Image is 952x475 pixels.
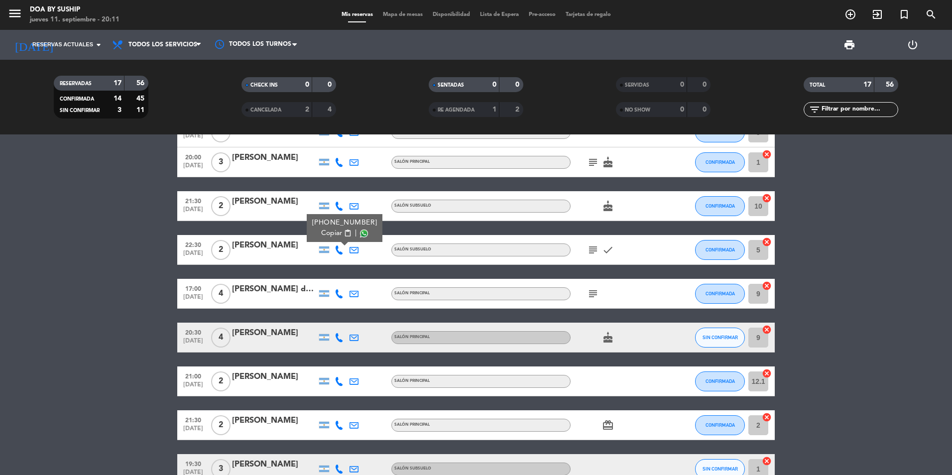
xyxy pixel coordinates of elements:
[602,244,614,256] i: check
[181,370,206,381] span: 21:00
[211,284,231,304] span: 4
[843,39,855,51] span: print
[211,328,231,348] span: 4
[321,228,352,238] button: Copiarcontent_paste
[695,328,745,348] button: SIN CONFIRMAR
[492,106,496,113] strong: 1
[706,422,735,428] span: CONFIRMADA
[181,162,206,174] span: [DATE]
[60,81,92,86] span: RESERVADAS
[515,106,521,113] strong: 2
[114,80,121,87] strong: 17
[602,156,614,168] i: cake
[587,156,599,168] i: subject
[118,107,121,114] strong: 3
[587,244,599,256] i: subject
[810,83,825,88] span: TOTAL
[60,97,94,102] span: CONFIRMADA
[428,12,475,17] span: Disponibilidad
[211,415,231,435] span: 2
[211,371,231,391] span: 2
[7,6,22,24] button: menu
[587,288,599,300] i: subject
[703,81,709,88] strong: 0
[32,40,93,49] span: Reservas actuales
[762,281,772,291] i: cancel
[181,250,206,261] span: [DATE]
[232,370,317,383] div: [PERSON_NAME]
[703,106,709,113] strong: 0
[881,30,945,60] div: LOG OUT
[30,15,119,25] div: jueves 11. septiembre - 20:11
[136,107,146,114] strong: 11
[181,338,206,349] span: [DATE]
[394,291,430,295] span: Salón Principal
[355,228,357,238] span: |
[561,12,616,17] span: Tarjetas de regalo
[7,34,60,56] i: [DATE]
[703,335,738,340] span: SIN CONFIRMAR
[7,6,22,21] i: menu
[232,327,317,340] div: [PERSON_NAME]
[925,8,937,20] i: search
[312,218,377,228] div: [PHONE_NUMBER]
[844,8,856,20] i: add_circle_outline
[181,151,206,162] span: 20:00
[438,83,464,88] span: SENTADAS
[871,8,883,20] i: exit_to_app
[394,379,430,383] span: Salón Principal
[232,239,317,252] div: [PERSON_NAME]
[181,326,206,338] span: 20:30
[211,196,231,216] span: 2
[394,204,431,208] span: Salón Subsuelo
[625,83,649,88] span: SERVIDAS
[438,108,475,113] span: RE AGENDADA
[394,467,431,471] span: Salón Subsuelo
[114,95,121,102] strong: 14
[492,81,496,88] strong: 0
[762,237,772,247] i: cancel
[211,152,231,172] span: 3
[305,81,309,88] strong: 0
[898,8,910,20] i: turned_in_not
[328,81,334,88] strong: 0
[602,200,614,212] i: cake
[695,415,745,435] button: CONFIRMADA
[602,332,614,344] i: cake
[809,104,821,116] i: filter_list
[30,5,119,15] div: DOA by SUSHIP
[394,247,431,251] span: Salón Subsuelo
[232,458,317,471] div: [PERSON_NAME]
[93,39,105,51] i: arrow_drop_down
[524,12,561,17] span: Pre-acceso
[136,80,146,87] strong: 56
[378,12,428,17] span: Mapa de mesas
[695,371,745,391] button: CONFIRMADA
[762,412,772,422] i: cancel
[181,414,206,425] span: 21:30
[321,228,342,238] span: Copiar
[907,39,919,51] i: power_settings_new
[181,206,206,218] span: [DATE]
[250,108,281,113] span: CANCELADA
[475,12,524,17] span: Lista de Espera
[232,414,317,427] div: [PERSON_NAME]
[706,291,735,296] span: CONFIRMADA
[680,81,684,88] strong: 0
[762,149,772,159] i: cancel
[181,425,206,437] span: [DATE]
[136,95,146,102] strong: 45
[706,159,735,165] span: CONFIRMADA
[695,152,745,172] button: CONFIRMADA
[706,247,735,252] span: CONFIRMADA
[762,325,772,335] i: cancel
[680,106,684,113] strong: 0
[211,240,231,260] span: 2
[762,368,772,378] i: cancel
[762,193,772,203] i: cancel
[181,132,206,144] span: [DATE]
[181,195,206,206] span: 21:30
[762,456,772,466] i: cancel
[706,378,735,384] span: CONFIRMADA
[181,458,206,469] span: 19:30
